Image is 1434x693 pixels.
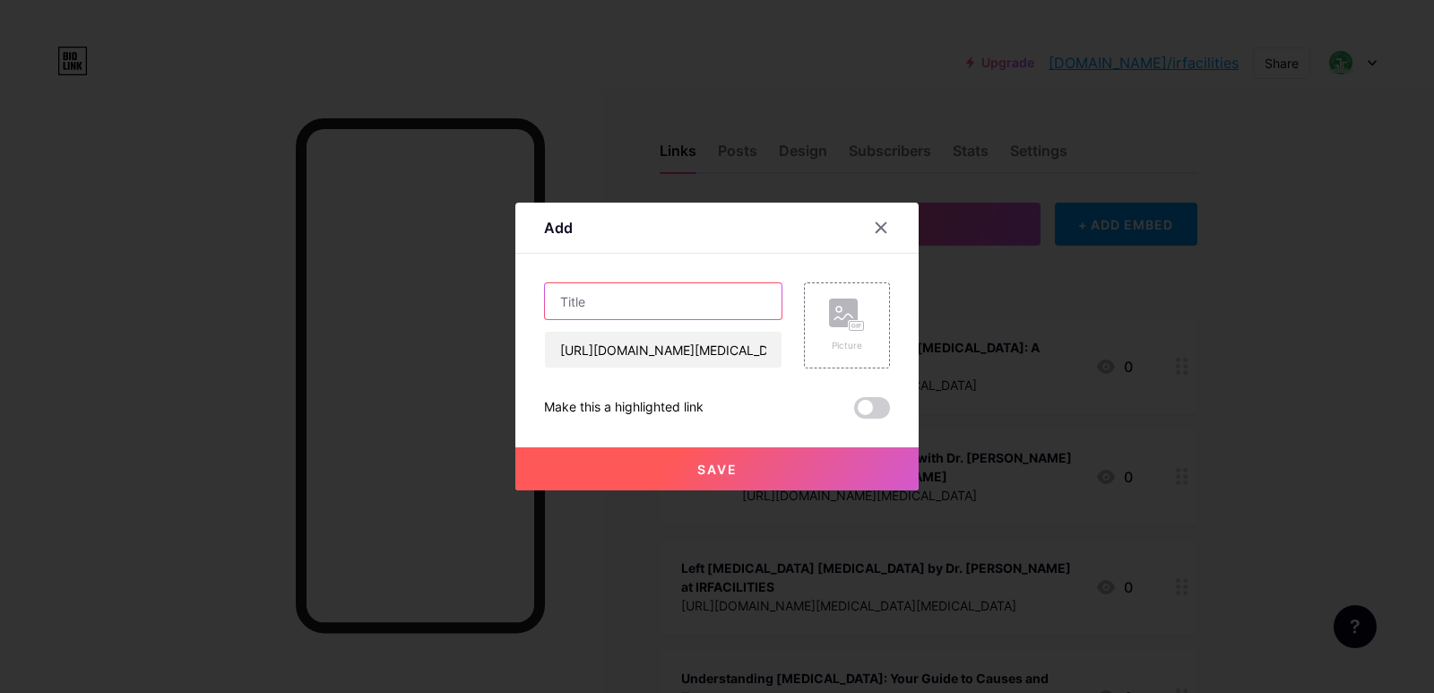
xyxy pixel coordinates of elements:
div: Picture [829,339,865,352]
span: Save [697,462,738,477]
input: Title [545,283,782,319]
button: Save [515,447,919,490]
div: Make this a highlighted link [544,397,704,419]
input: URL [545,332,782,368]
div: Add [544,217,573,238]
